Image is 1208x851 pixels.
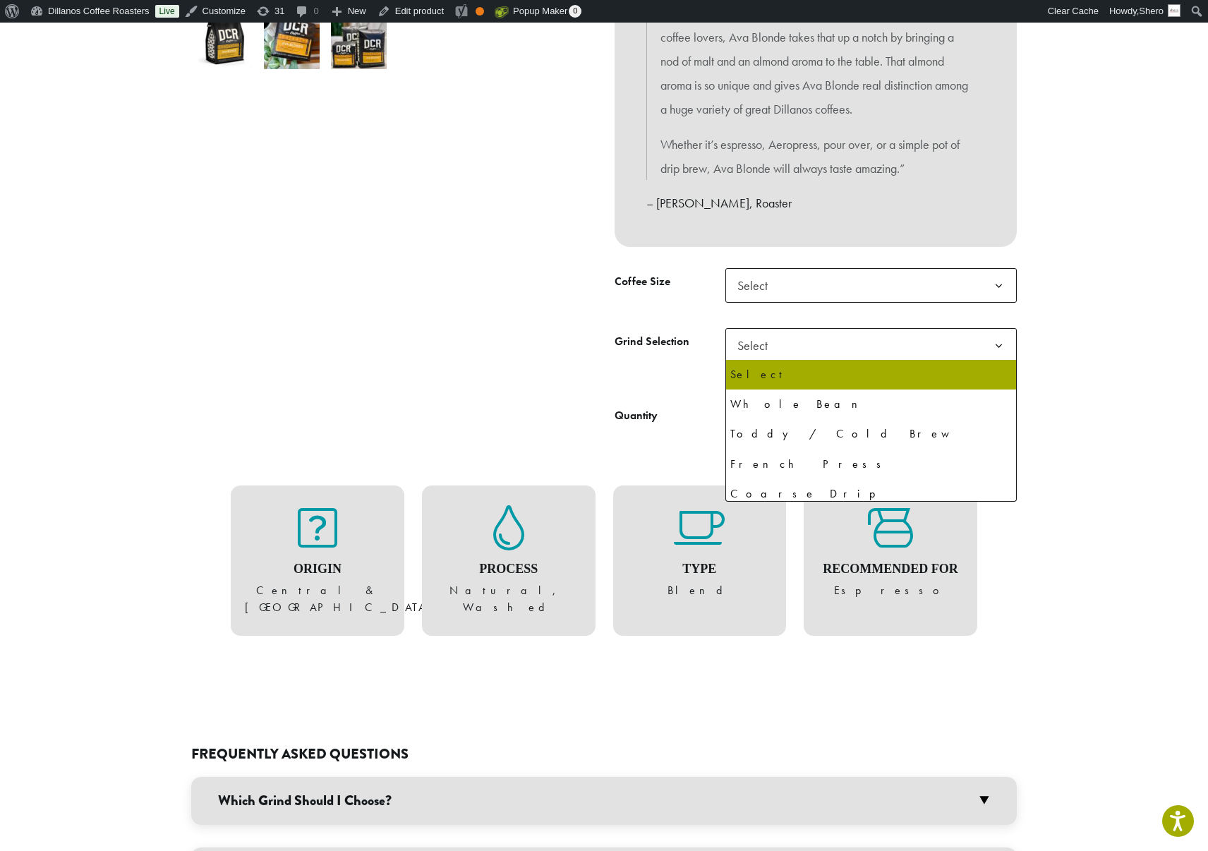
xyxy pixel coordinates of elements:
div: Quantity [615,407,658,424]
a: Live [155,5,179,18]
h2: Frequently Asked Questions [191,746,1017,763]
p: While chocolate flavor notes are a real crowd-pleaser for most coffee lovers, Ava Blonde takes th... [660,2,971,121]
img: Ava Blonde - Image 2 [264,13,320,69]
div: OK [476,7,484,16]
img: Ava Blonde [197,13,253,69]
span: 0 [569,5,581,18]
p: Whether it’s espresso, Aeropress, pour over, or a simple pot of drip brew, Ava Blonde will always... [660,133,971,181]
h4: Process [436,562,581,577]
span: Select [725,268,1017,303]
li: Select [726,360,1016,390]
img: Ava Blonde - Image 3 [331,13,387,69]
div: Toddy / Cold Brew [730,423,1012,445]
span: Select [732,272,782,299]
figure: Espresso [818,505,963,600]
figure: Blend [627,505,773,600]
label: Coffee Size [615,272,725,292]
div: French Press [730,454,1012,475]
h3: Which Grind Should I Choose? [191,777,1017,825]
div: Coarse Drip [730,483,1012,505]
label: Grind Selection [615,332,725,352]
h4: Origin [245,562,390,577]
figure: Central & [GEOGRAPHIC_DATA] [245,505,390,617]
div: Whole Bean [730,394,1012,415]
span: Shero [1139,6,1164,16]
h4: Recommended For [818,562,963,577]
span: Select [732,332,782,359]
h4: Type [627,562,773,577]
figure: Natural, Washed [436,505,581,617]
span: Select [725,328,1017,363]
p: – [PERSON_NAME], Roaster [646,191,985,215]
